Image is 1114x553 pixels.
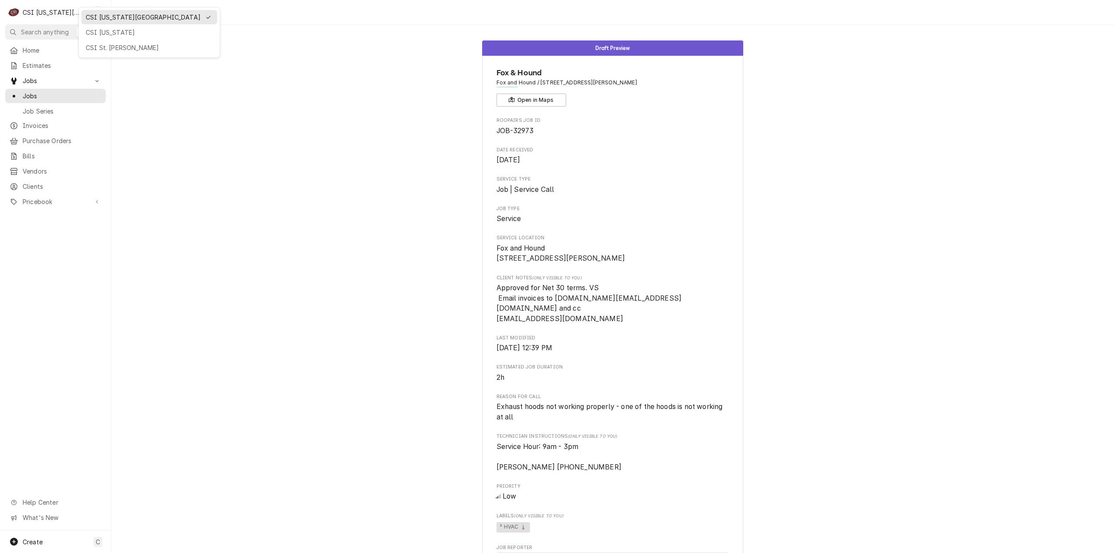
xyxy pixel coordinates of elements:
[86,43,213,52] div: CSI St. [PERSON_NAME]
[23,107,101,116] span: Job Series
[86,13,201,22] div: CSI [US_STATE][GEOGRAPHIC_DATA]
[86,28,213,37] div: CSI [US_STATE]
[5,89,106,103] a: Go to Jobs
[5,104,106,118] a: Go to Job Series
[23,91,101,101] span: Jobs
